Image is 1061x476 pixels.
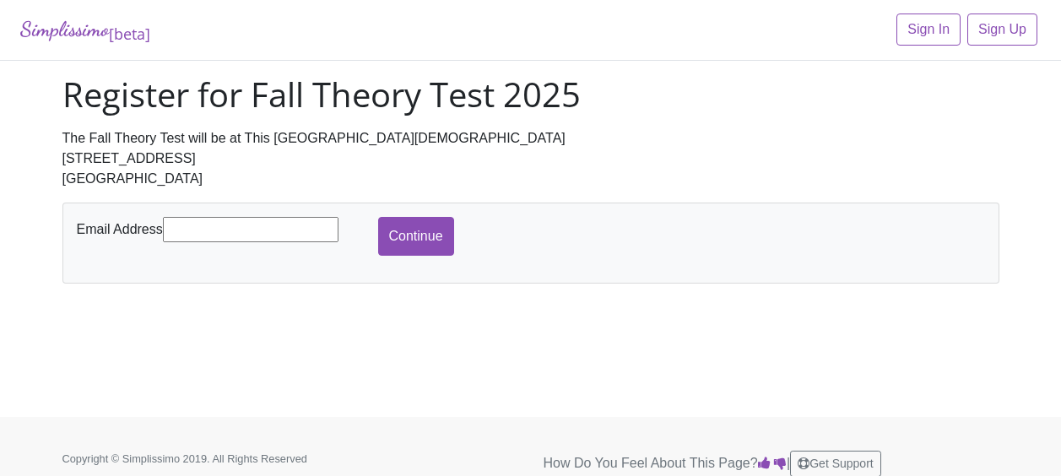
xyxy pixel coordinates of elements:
[62,128,999,189] div: The Fall Theory Test will be at This [GEOGRAPHIC_DATA][DEMOGRAPHIC_DATA] [STREET_ADDRESS] [GEOGRA...
[896,14,961,46] a: Sign In
[73,217,378,242] div: Email Address
[20,14,150,46] a: Simplissimo[beta]
[378,217,454,256] input: Continue
[62,74,999,115] h1: Register for Fall Theory Test 2025
[62,451,358,467] p: Copyright © Simplissimo 2019. All Rights Reserved
[967,14,1037,46] a: Sign Up
[109,24,150,44] sub: [beta]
